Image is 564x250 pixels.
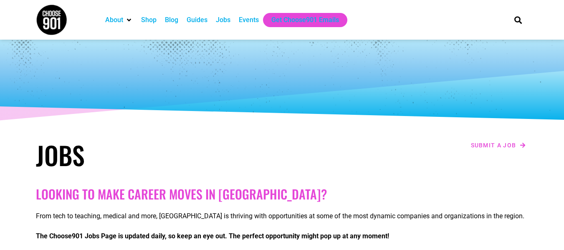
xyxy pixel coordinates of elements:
a: Get Choose901 Emails [271,15,339,25]
a: About [105,15,123,25]
a: Jobs [216,15,230,25]
span: Submit a job [471,142,516,148]
h2: Looking to make career moves in [GEOGRAPHIC_DATA]? [36,187,529,202]
strong: The Choose901 Jobs Page is updated daily, so keep an eye out. The perfect opportunity might pop u... [36,232,389,240]
a: Events [239,15,259,25]
nav: Main nav [101,13,500,27]
div: Search [511,13,525,27]
h1: Jobs [36,140,278,170]
a: Shop [141,15,157,25]
a: Blog [165,15,178,25]
a: Submit a job [468,140,529,151]
p: From tech to teaching, medical and more, [GEOGRAPHIC_DATA] is thriving with opportunities at some... [36,211,529,221]
div: About [101,13,137,27]
a: Guides [187,15,207,25]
